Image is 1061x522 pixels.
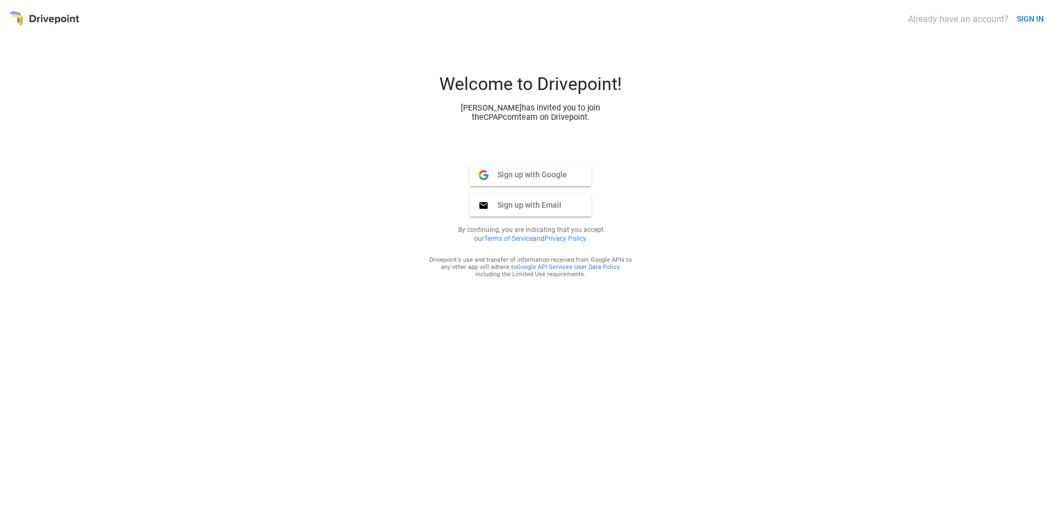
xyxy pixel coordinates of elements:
[1012,9,1048,29] button: SIGN IN
[517,263,619,271] a: Google API Services User Data Policy
[489,170,567,180] span: Sign up with Google
[451,103,610,122] div: [PERSON_NAME] has invited you to join the CPAPcom team on Drivepoint.
[484,235,533,242] a: Terms of Service
[489,200,561,210] span: Sign up with Email
[470,164,591,186] button: Sign up with Google
[544,235,586,242] a: Privacy Policy
[398,73,663,103] div: Welcome to Drivepoint!
[908,14,1009,24] div: Already have an account?
[429,256,632,278] div: Drivepoint's use and transfer of information received from Google APIs to any other app will adhe...
[470,194,591,217] button: Sign up with Email
[444,225,617,243] p: By continuing, you are indicating that you accept our and .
